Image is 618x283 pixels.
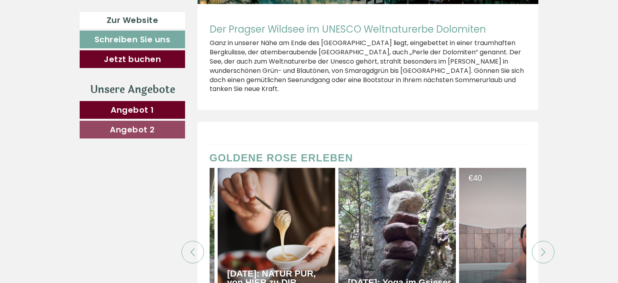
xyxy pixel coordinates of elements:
a: Zur Website [80,12,185,29]
span: Angebot 2 [110,124,155,135]
div: Hotel Goldene Rose [12,23,140,30]
h2: GOLDENE ROSE ERLEBEN [210,153,527,164]
span: Der Pragser Wildsee im UNESCO Weltnaturerbe Dolomiten [210,23,486,36]
div: Guten Tag, wie können wir Ihnen helfen? [6,22,144,46]
div: 40 [469,174,571,182]
a: Jetzt buchen [80,50,185,68]
span: Angebot 1 [111,104,154,116]
small: 11:59 [12,39,140,45]
button: Senden [260,209,317,226]
a: Schreiben Sie uns [80,31,185,48]
div: [DATE] [143,6,175,20]
div: Unsere Angebote [80,82,185,97]
span: € [469,174,473,182]
p: Ganz in unserer Nähe am Ende des [GEOGRAPHIC_DATA] liegt, eingebettet in einer traumhaften Bergku... [210,39,527,94]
